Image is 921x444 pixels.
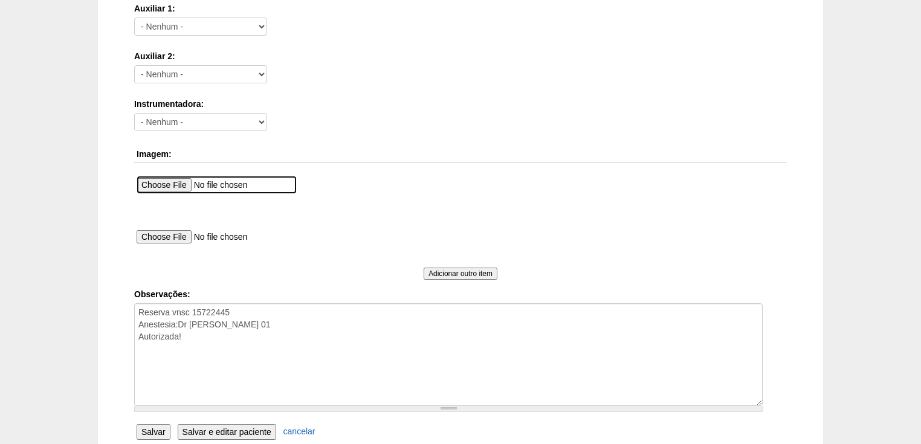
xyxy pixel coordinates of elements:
[134,98,787,110] label: Instrumentadora:
[178,424,276,440] input: Salvar e editar paciente
[137,424,170,440] input: Salvar
[134,303,763,406] textarea: Reserva vnsc 15722445 Anestesia:Dr [PERSON_NAME] 01 Autorizada!
[134,2,787,14] label: Auxiliar 1:
[134,50,787,62] label: Auxiliar 2:
[424,268,497,280] input: Adicionar outro item
[134,288,787,300] label: Observações:
[283,426,315,436] a: cancelar
[134,146,787,163] th: Imagem:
